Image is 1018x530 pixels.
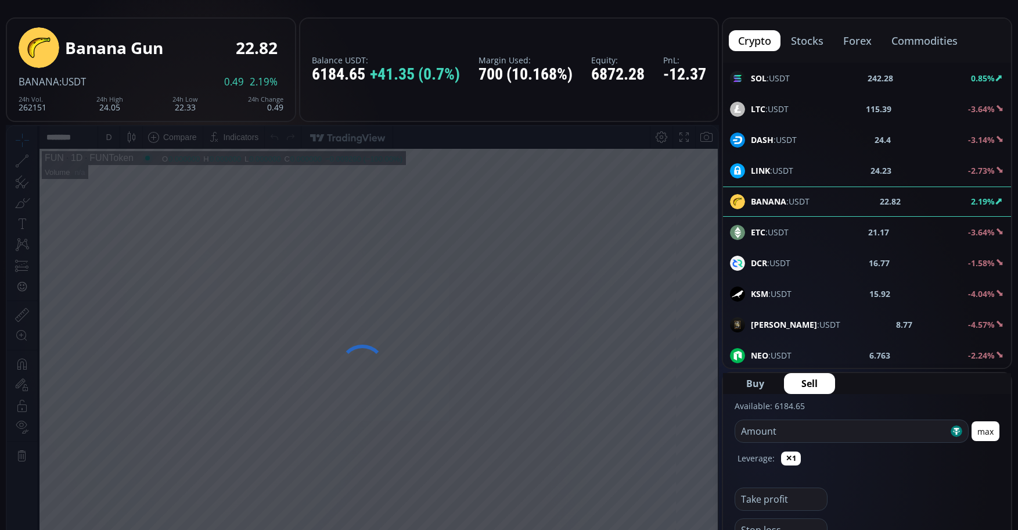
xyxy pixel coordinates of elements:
[972,421,999,441] button: max
[738,452,775,464] label: Leverage:
[59,467,67,477] div: 1y
[751,103,765,114] b: LTC
[869,257,890,269] b: 16.77
[751,350,768,361] b: NEO
[75,467,87,477] div: 3m
[114,467,124,477] div: 5d
[781,452,801,465] button: ✕1
[318,28,395,37] div: −0.009260 (−100.00%)
[277,28,283,37] div: C
[968,257,995,268] b: -1.58%
[10,155,20,166] div: 
[869,288,890,300] b: 15.92
[96,96,123,112] div: 24.05
[42,467,51,477] div: 5y
[312,56,460,65] label: Balance USDT:
[156,6,190,16] div: Compare
[248,96,283,103] div: 24h Change
[729,373,782,394] button: Buy
[312,66,460,84] div: 6184.65
[217,6,252,16] div: Indicators
[75,27,127,37] div: FUNToken
[666,461,685,483] div: Toggle Log Scale
[801,377,818,391] span: Sell
[751,257,790,269] span: :USDT
[751,103,789,115] span: :USDT
[685,461,708,483] div: Toggle Auto Scale
[649,461,666,483] div: Toggle Percentage
[250,77,278,87] span: 2.19%
[27,434,32,449] div: Hide Drawings Toolbar
[19,96,46,103] div: 24h Vol.
[784,373,835,394] button: Sell
[868,226,889,238] b: 21.17
[248,96,283,112] div: 0.49
[968,165,995,176] b: -2.73%
[751,165,770,176] b: LINK
[131,467,141,477] div: 1d
[729,30,780,51] button: crypto
[203,28,234,37] div: 0.000000
[968,319,995,330] b: -4.57%
[746,377,764,391] span: Buy
[578,467,634,477] span: 20:52:33 (UTC)
[283,28,315,37] div: 0.000000
[38,27,57,37] div: FUN
[172,96,198,103] div: 24h Low
[896,318,912,331] b: 8.77
[689,467,704,477] div: auto
[236,39,278,57] div: 22.82
[868,72,893,84] b: 242.28
[196,28,202,37] div: H
[574,461,638,483] button: 20:52:33 (UTC)
[59,75,86,88] span: :USDT
[135,27,146,37] div: Market open
[751,73,767,84] b: SOL
[19,75,59,88] span: BANANA
[751,349,792,361] span: :USDT
[95,467,106,477] div: 1m
[968,103,995,114] b: -3.64%
[19,96,46,112] div: 262151
[96,96,123,103] div: 24h High
[663,56,706,65] label: PnL:
[670,467,681,477] div: log
[870,164,891,177] b: 24.23
[751,319,817,330] b: [PERSON_NAME]
[751,227,765,238] b: ETC
[782,30,833,51] button: stocks
[866,103,891,115] b: 115.39
[370,66,460,84] span: +41.35 (0.7%)
[161,28,193,37] div: 0.000000
[968,227,995,238] b: -3.64%
[67,42,78,51] div: n/a
[591,56,645,65] label: Equity:
[968,134,995,145] b: -3.14%
[869,349,890,361] b: 6.763
[172,96,198,112] div: 22.33
[65,39,163,57] div: Banana Gun
[57,27,75,37] div: 1D
[751,134,774,145] b: DASH
[479,66,573,84] div: 700 (10.168%)
[38,42,63,51] div: Volume
[155,28,161,37] div: O
[882,30,967,51] button: commodities
[751,164,793,177] span: :USDT
[591,66,645,84] div: 6872.28
[224,77,244,87] span: 0.49
[99,6,105,16] div: D
[834,30,881,51] button: forex
[479,56,573,65] label: Margin Used:
[968,288,995,299] b: -4.04%
[663,66,706,84] div: -12.37
[238,28,242,37] div: L
[751,257,767,268] b: DCR
[968,350,995,361] b: -2.24%
[242,28,274,37] div: 0.000000
[751,72,790,84] span: :USDT
[751,134,797,146] span: :USDT
[156,461,174,483] div: Go to
[971,73,995,84] b: 0.85%
[751,288,768,299] b: KSM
